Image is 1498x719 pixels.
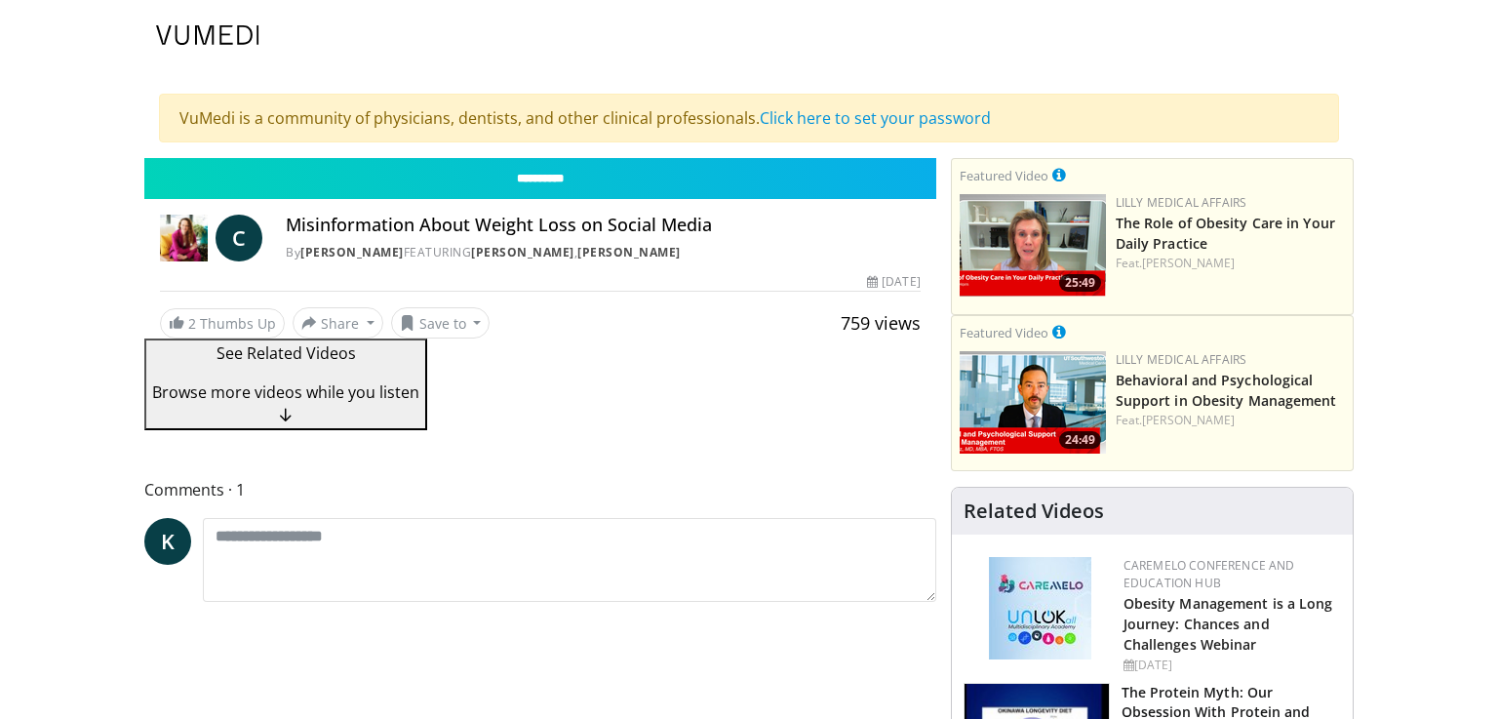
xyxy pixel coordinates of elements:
span: 25:49 [1059,274,1101,292]
img: 45df64a9-a6de-482c-8a90-ada250f7980c.png.150x105_q85_autocrop_double_scale_upscale_version-0.2.jpg [989,557,1091,659]
div: Feat. [1116,412,1345,429]
a: 2 Thumbs Up [160,308,285,339]
button: Share [293,307,383,339]
button: Save to [391,307,491,339]
div: Feat. [1116,255,1345,272]
div: VuMedi is a community of physicians, dentists, and other clinical professionals. [159,94,1339,142]
a: CaReMeLO Conference and Education Hub [1123,557,1295,591]
a: [PERSON_NAME] [300,244,404,260]
a: C [216,215,262,261]
a: [PERSON_NAME] [577,244,681,260]
a: The Role of Obesity Care in Your Daily Practice [1116,214,1335,253]
span: 2 [188,314,196,333]
div: By FEATURING , [286,244,920,261]
span: 759 views [841,311,921,335]
a: Lilly Medical Affairs [1116,351,1247,368]
a: [PERSON_NAME] [1142,255,1235,271]
p: See Related Videos [152,341,419,365]
a: [PERSON_NAME] [1142,412,1235,428]
a: [PERSON_NAME] [471,244,574,260]
div: [DATE] [1123,657,1337,674]
img: ba3304f6-7838-4e41-9c0f-2e31ebde6754.png.150x105_q85_crop-smart_upscale.png [960,351,1106,454]
img: VuMedi Logo [156,25,259,45]
a: K [144,518,191,565]
h4: Misinformation About Weight Loss on Social Media [286,215,920,236]
a: Behavioral and Psychological Support in Obesity Management [1116,371,1337,410]
a: 24:49 [960,351,1106,454]
span: Browse more videos while you listen [152,381,419,403]
img: e1208b6b-349f-4914-9dd7-f97803bdbf1d.png.150x105_q85_crop-smart_upscale.png [960,194,1106,297]
a: Lilly Medical Affairs [1116,194,1247,211]
a: Obesity Management is a Long Journey: Chances and Challenges Webinar [1123,594,1333,654]
a: 25:49 [960,194,1106,297]
small: Featured Video [960,324,1048,341]
a: Click here to set your password [760,107,991,129]
span: Comments 1 [144,477,936,502]
div: [DATE] [867,273,920,291]
h4: Related Videos [964,499,1104,523]
span: 24:49 [1059,431,1101,449]
a: This is paid for by Lilly Medical Affairs [1052,164,1066,185]
img: Dr. Carolynn Francavilla [160,215,208,261]
small: Featured Video [960,167,1048,184]
button: See Related Videos Browse more videos while you listen [144,339,427,430]
a: This is paid for by Lilly Medical Affairs [1052,321,1066,342]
